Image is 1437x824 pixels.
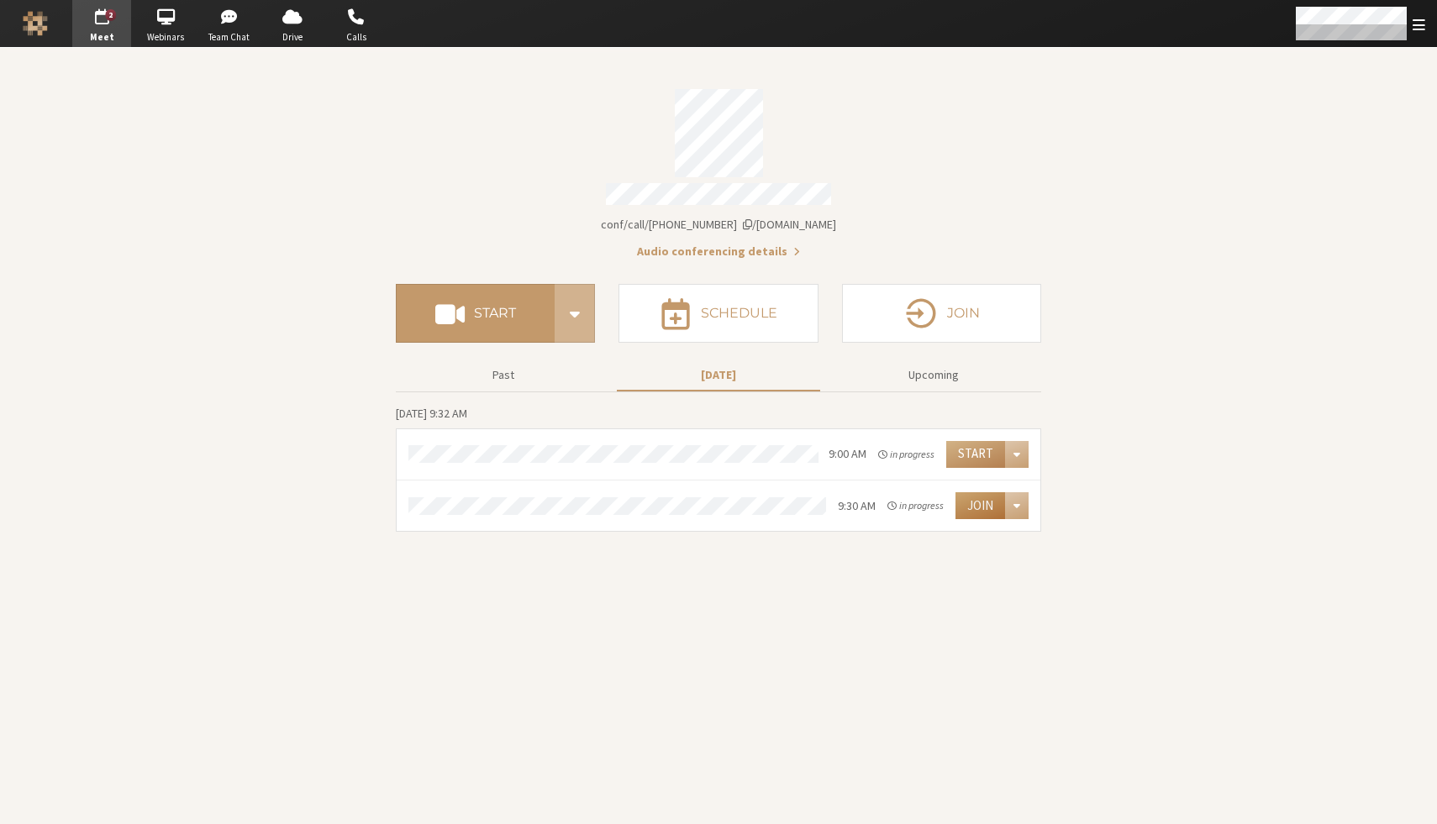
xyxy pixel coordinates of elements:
[23,11,48,36] img: Iotum
[106,9,117,21] div: 2
[200,30,259,45] span: Team Chat
[396,77,1041,260] section: Account details
[474,307,516,320] h4: Start
[601,216,836,234] button: Copy my meeting room linkCopy my meeting room link
[601,217,836,232] span: Copy my meeting room link
[887,498,944,513] em: in progress
[1005,492,1029,519] div: Open menu
[555,284,595,343] div: Start conference options
[396,284,555,343] button: Start
[878,447,934,462] em: in progress
[832,360,1035,390] button: Upcoming
[617,360,820,390] button: [DATE]
[136,30,195,45] span: Webinars
[327,30,386,45] span: Calls
[618,284,818,343] button: Schedule
[946,441,1005,468] button: Start
[396,406,467,421] span: [DATE] 9:32 AM
[838,497,876,515] div: 9:30 AM
[842,284,1041,343] button: Join
[701,307,777,320] h4: Schedule
[637,243,800,260] button: Audio conferencing details
[829,445,866,463] div: 9:00 AM
[263,30,322,45] span: Drive
[947,307,980,320] h4: Join
[72,30,131,45] span: Meet
[1005,441,1029,468] div: Open menu
[402,360,605,390] button: Past
[396,404,1041,533] section: Today's Meetings
[955,492,1005,519] button: Join
[1395,780,1424,812] iframe: Chat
